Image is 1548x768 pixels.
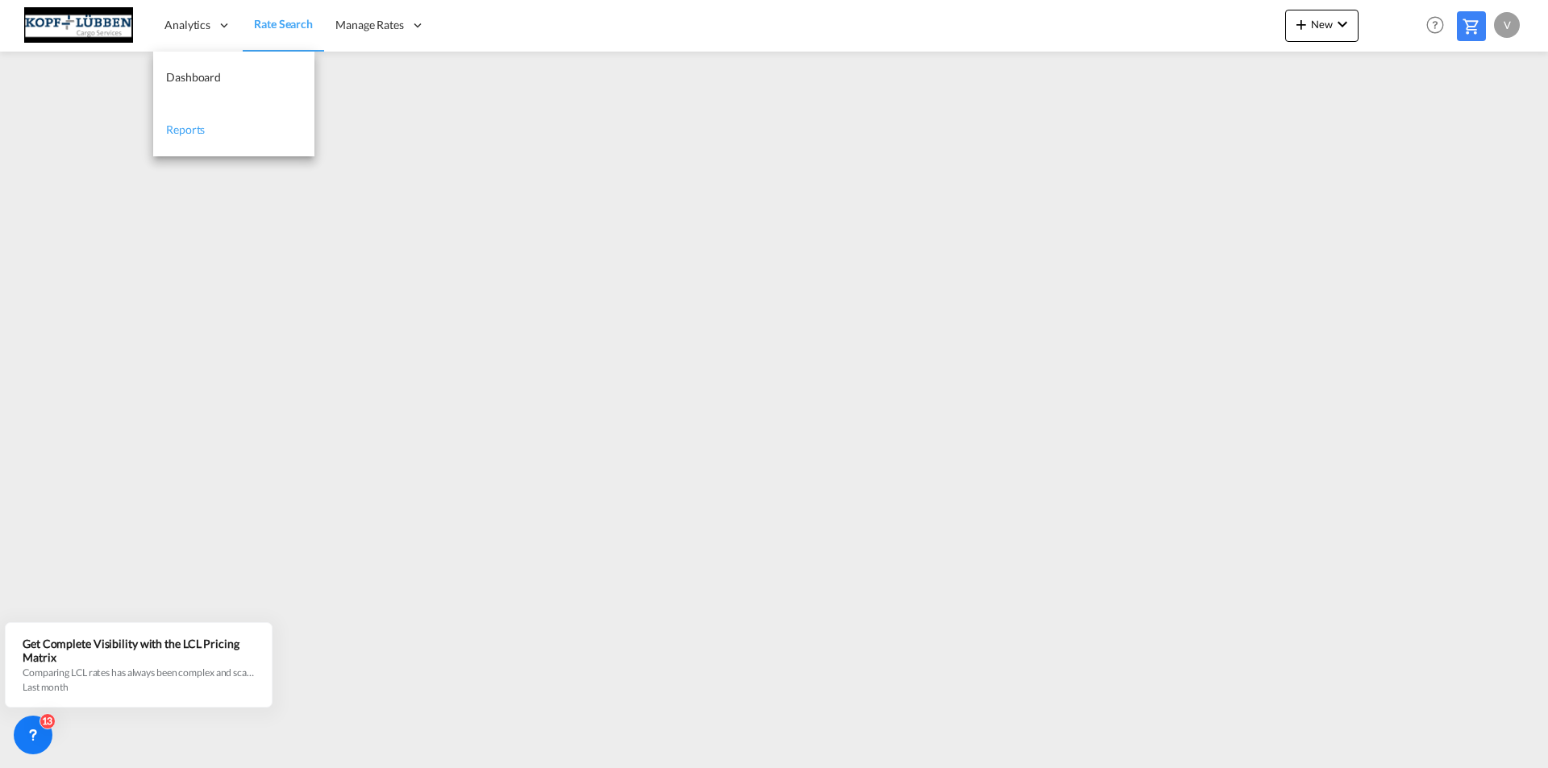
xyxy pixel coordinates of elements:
span: Rate Search [254,17,313,31]
md-icon: icon-chevron-down [1333,15,1352,34]
md-icon: icon-plus 400-fg [1292,15,1311,34]
iframe: Chat [12,683,69,744]
span: New [1292,18,1352,31]
div: v [1494,12,1520,38]
img: 25cf3bb0aafc11ee9c4fdbd399af7748.JPG [24,7,133,44]
a: Dashboard [153,52,314,104]
span: Reports [166,122,205,136]
div: Help [1421,11,1457,40]
a: Reports [153,104,314,156]
span: Help [1421,11,1449,39]
span: Dashboard [166,70,221,84]
span: Manage Rates [335,17,404,33]
button: icon-plus 400-fgNewicon-chevron-down [1285,10,1359,42]
span: Analytics [164,17,210,33]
